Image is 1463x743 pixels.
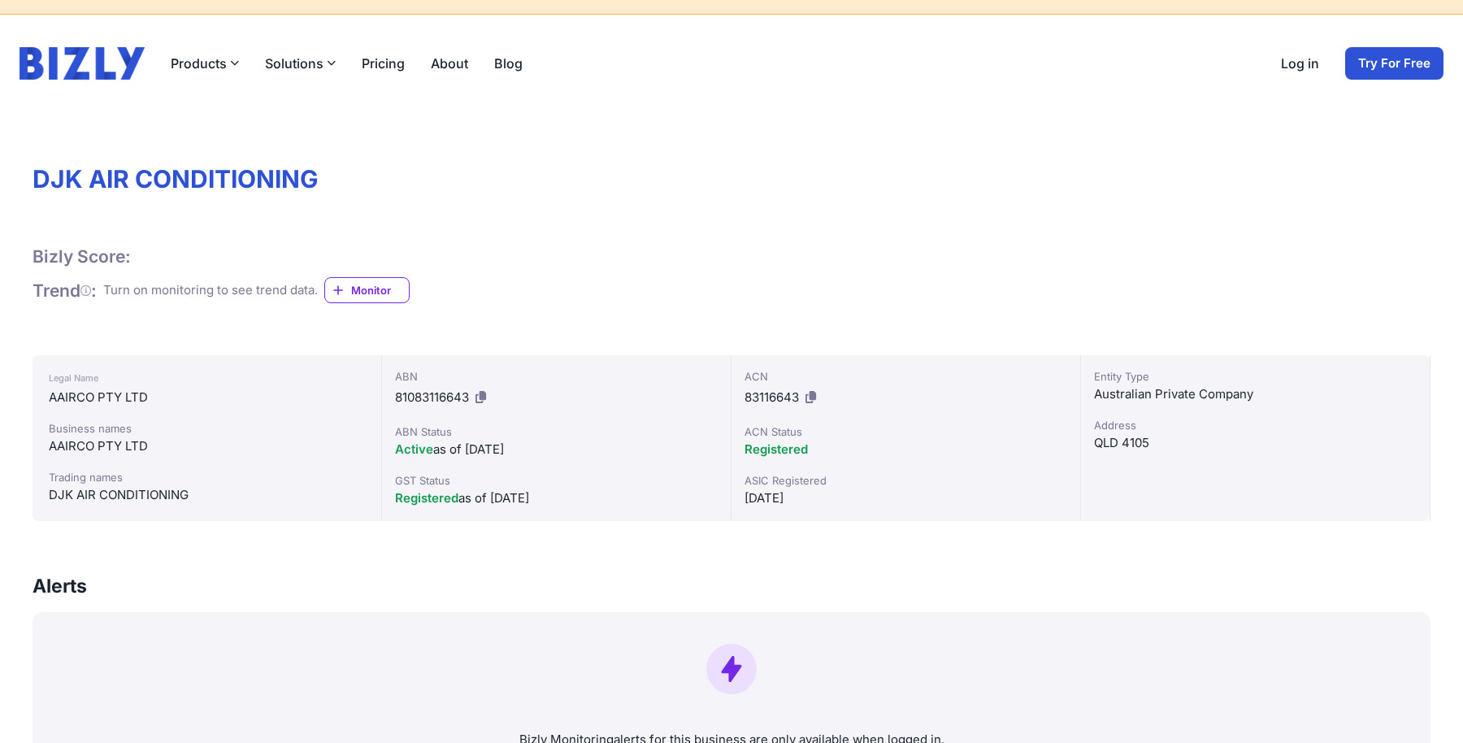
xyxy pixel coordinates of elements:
div: AAIRCO PTY LTD [49,388,365,407]
a: About [431,54,468,73]
div: AAIRCO PTY LTD [49,437,365,456]
div: QLD 4105 [1094,433,1417,453]
div: DJK AIR CONDITIONING [49,485,365,505]
a: Pricing [362,54,405,73]
div: ABN Status [395,424,718,440]
a: Blog [494,54,523,73]
div: GST Status [395,472,718,489]
span: 83116643 [745,389,799,405]
div: [DATE] [745,489,1067,508]
button: Products [171,54,239,73]
div: ABN [395,368,718,385]
div: Turn on monitoring to see trend data. [103,281,318,300]
div: ASIC Registered [745,472,1067,489]
a: Log in [1281,54,1319,73]
div: Address [1094,417,1417,433]
a: Monitor [324,277,410,303]
div: ACN [745,368,1067,385]
h3: Alerts [33,573,87,599]
div: as of [DATE] [395,440,718,459]
div: ACN Status [745,424,1067,440]
div: as of [DATE] [395,489,718,508]
div: Business names [49,420,365,437]
h1: DJK AIR CONDITIONING [33,164,1430,193]
span: Registered [395,490,458,506]
div: Australian Private Company [1094,385,1417,404]
span: Registered [745,441,808,457]
a: Try For Free [1345,47,1443,80]
span: Monitor [351,282,409,298]
button: Solutions [265,54,336,73]
div: Legal Name [49,368,365,388]
div: Entity Type [1094,368,1417,385]
div: Trading names [49,469,365,485]
span: Active [395,441,433,457]
h1: Trend : [33,280,97,302]
span: 81083116643 [395,389,469,405]
h1: Bizly Score: [33,245,131,267]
